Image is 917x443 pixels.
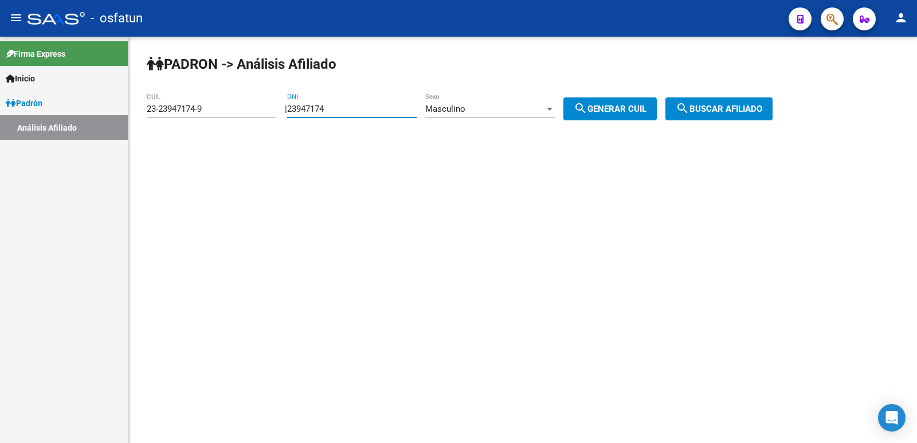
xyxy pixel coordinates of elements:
span: Buscar afiliado [676,104,762,114]
button: Generar CUIL [563,97,657,120]
span: Firma Express [6,48,65,60]
span: Inicio [6,72,35,85]
span: - osfatun [91,6,143,31]
strong: PADRON -> Análisis Afiliado [147,56,336,72]
span: Padrón [6,97,42,109]
mat-icon: menu [9,11,23,25]
span: Generar CUIL [574,104,646,114]
div: | [285,104,665,114]
mat-icon: search [676,101,689,115]
span: Masculino [425,104,465,114]
mat-icon: person [894,11,908,25]
button: Buscar afiliado [665,97,773,120]
div: Open Intercom Messenger [878,404,906,432]
mat-icon: search [574,101,587,115]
